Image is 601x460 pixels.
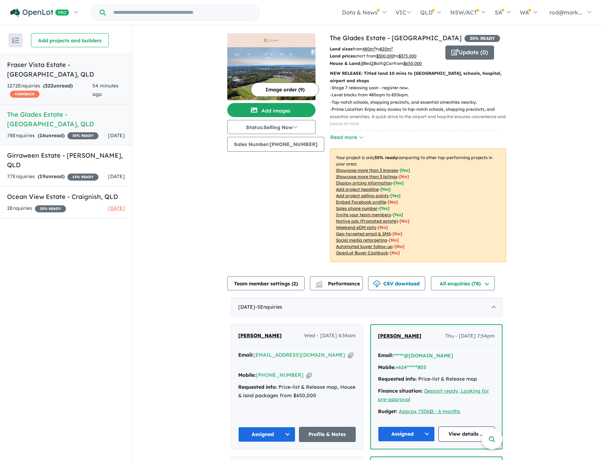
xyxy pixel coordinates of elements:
span: 15 % READY [67,174,98,181]
img: download icon [373,280,380,287]
p: - Level blocks from 480sqm to 820sqm. [330,91,512,98]
img: The Glades Estate - Wondunna Logo [230,36,313,44]
div: [DATE] [231,297,503,317]
strong: ( unread) [38,173,65,180]
button: Update (0) [445,46,494,60]
span: [ Yes ] [393,180,404,186]
a: The Glades Estate - [GEOGRAPHIC_DATA] [330,34,462,42]
u: Native ads (Promoted estate) [336,218,398,224]
b: Land sizes [330,46,353,52]
u: Geo-targeted email & SMS [336,231,391,236]
u: Sales phone number [336,206,378,211]
span: 54 minutes ago [92,83,119,97]
span: 322 [45,83,53,89]
span: [ Yes ] [393,212,403,217]
strong: Budget: [378,408,397,414]
span: [No] [399,218,409,224]
u: Add project headline [336,187,379,192]
span: [No] [378,225,388,230]
button: Team member settings (2) [227,276,305,290]
p: Your project is only comparing to other top-performing projects in your area: - - - - - - - - - -... [330,149,506,262]
a: [PERSON_NAME] [378,332,421,340]
strong: Mobile: [238,372,256,378]
u: 480 m [362,46,375,52]
a: Profile & Notes [299,427,356,442]
button: Status:Selling Now [227,120,315,134]
span: [ Yes ] [390,193,401,198]
a: [EMAIL_ADDRESS][DOMAIN_NAME] [253,352,345,358]
span: Performance [317,280,360,287]
u: 2 [371,61,374,66]
strong: Email: [238,352,253,358]
span: 35 % READY [67,132,98,139]
span: [ No ] [399,174,409,179]
u: Showcase more than 3 images [336,168,398,173]
span: [ Yes ] [400,168,410,173]
p: Bed Bath Car from [330,60,440,67]
span: 35 % READY [35,205,66,212]
button: All enquiries (78) [431,276,495,290]
p: NEW RELEASE: Titled land 10 mins to [GEOGRAPHIC_DATA], schools, hospital, airport and shops [330,70,506,84]
u: 820 m [380,46,393,52]
u: $ 650,000 [403,61,422,66]
span: [No] [392,231,402,236]
div: Price-list & Release map, House & land packages from $650,000 [238,383,356,400]
span: [ No ] [388,199,398,205]
img: bar-chart.svg [315,283,323,287]
div: 78 Enquir ies [7,132,98,140]
h5: Fraser Vista Estate - [GEOGRAPHIC_DATA] , QLD [7,60,125,79]
strong: Email: [378,352,393,358]
button: Add projects and builders [31,33,109,47]
div: Price-list & Release map [378,375,495,383]
strong: Mobile: [378,364,396,370]
div: 77 Enquir ies [7,172,98,181]
img: The Glades Estate - Wondunna [227,47,315,100]
strong: Requested info: [378,376,417,382]
u: Add project selling-points [336,193,389,198]
button: Performance [310,276,363,290]
p: - Natural Beauty: Surrounded by lush green corridors and open spaces, The Glades provides a tranq... [330,127,512,142]
a: Deposit ready, Looking for pre-approval [378,388,489,402]
span: [DATE] [108,173,125,180]
span: Thu - [DATE] 7:54pm [445,332,495,340]
button: Sales Number:[PHONE_NUMBER] [227,137,324,152]
h5: The Glades Estate - [GEOGRAPHIC_DATA] , QLD [7,110,125,129]
u: Embed Facebook profile [336,199,386,205]
span: [No] [390,250,400,255]
button: Copy [306,371,312,379]
u: Social media retargeting [336,237,387,243]
p: from [330,46,440,53]
b: House & Land: [330,61,361,66]
button: Copy [348,351,353,359]
span: [ Yes ] [379,206,390,211]
button: Read more [330,133,363,141]
button: Add images [227,103,315,117]
u: Approx 750k [399,408,430,414]
span: rod@mark... [549,9,582,16]
img: sort.svg [12,38,19,43]
span: to [394,53,416,59]
u: Invite your team members [336,212,391,217]
span: [ Yes ] [380,187,391,192]
span: CASHBACK [10,91,40,98]
span: [No] [389,237,399,243]
a: View details ... [438,426,495,442]
b: 35 % ready [374,155,397,160]
span: [DATE] [108,205,125,211]
strong: ( unread) [38,132,65,139]
u: Automated buyer follow-up [336,244,393,249]
span: to [375,46,393,52]
h5: Ocean View Estate - Craignish , QLD [7,192,125,201]
a: The Glades Estate - Wondunna LogoThe Glades Estate - Wondunna [227,33,315,100]
div: | [378,407,495,416]
div: 2 Enquir ies [7,204,66,213]
span: 19 [40,173,45,180]
p: start from [330,53,440,60]
u: Display pricing information [336,180,392,186]
button: Image order (9) [251,83,319,97]
span: [PERSON_NAME] [238,332,282,339]
a: 3 - 6 months [431,408,460,414]
p: - Stage 7 releasing soon - register now. [330,84,512,91]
